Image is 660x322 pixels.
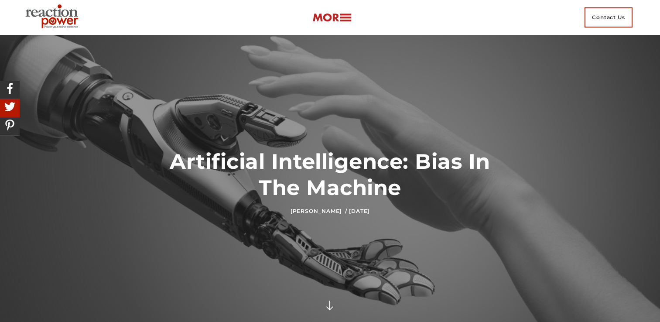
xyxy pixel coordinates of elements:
[349,208,369,214] time: [DATE]
[585,7,633,27] span: Contact Us
[312,13,352,23] img: more-btn.png
[291,208,347,214] a: [PERSON_NAME] /
[2,81,17,96] img: Share On Facebook
[2,99,17,114] img: Share On Twitter
[2,117,17,133] img: Share On Pinterest
[22,2,85,33] img: Executive Branding | Personal Branding Agency
[147,148,513,201] h1: Artificial Intelligence: Bias In The Machine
